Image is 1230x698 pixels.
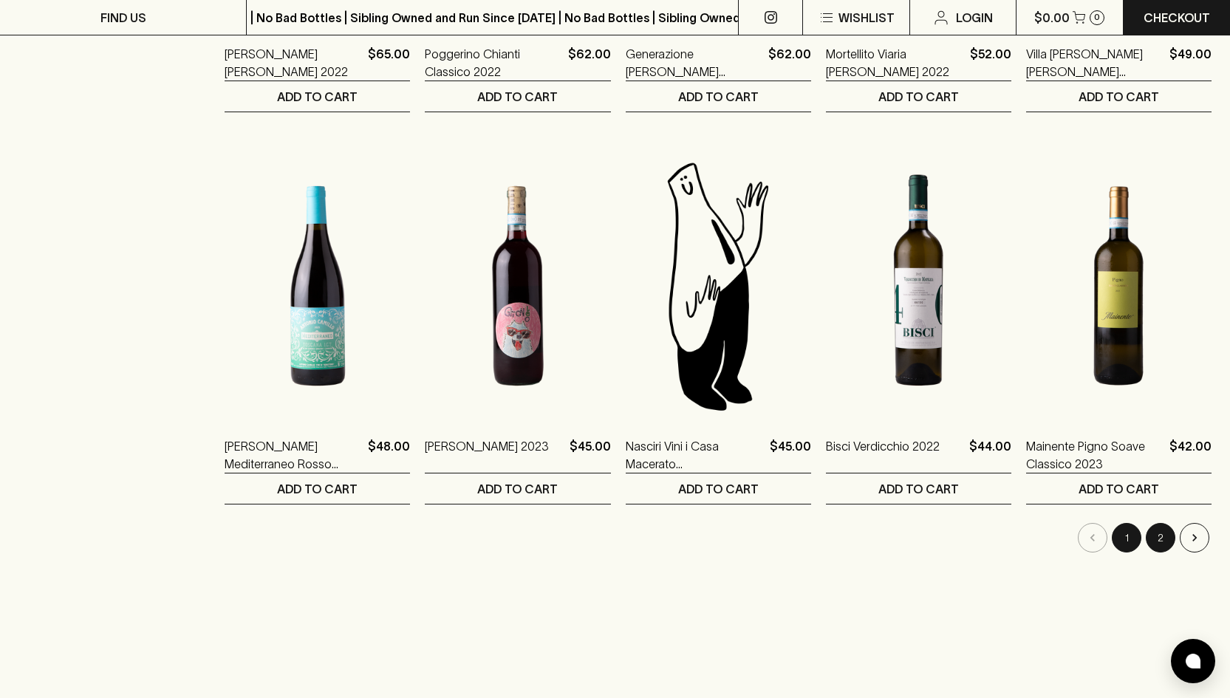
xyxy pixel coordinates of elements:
p: ADD TO CART [878,88,959,106]
p: $65.00 [368,45,410,81]
p: $49.00 [1169,45,1212,81]
p: $0.00 [1034,9,1070,27]
button: Go to page 2 [1146,523,1175,552]
button: ADD TO CART [225,473,410,504]
button: ADD TO CART [626,81,811,112]
p: $44.00 [969,437,1011,473]
a: [PERSON_NAME] [PERSON_NAME] 2022 [225,45,362,81]
a: Generazione [PERSON_NAME] Carricante 2022 [626,45,762,81]
button: ADD TO CART [826,81,1011,112]
p: $52.00 [970,45,1011,81]
button: ADD TO CART [626,473,811,504]
img: Bisci Verdicchio 2022 [826,157,1011,415]
p: Checkout [1144,9,1210,27]
p: ADD TO CART [277,88,358,106]
a: Mortellito Viaria [PERSON_NAME] 2022 [826,45,964,81]
a: Nasciri Vini i Casa Macerato [PERSON_NAME] [PERSON_NAME] 2023 [626,437,764,473]
p: $62.00 [568,45,611,81]
p: ADD TO CART [678,88,759,106]
a: [PERSON_NAME] Mediterraneo Rosso 2023 [225,437,362,473]
button: ADD TO CART [425,81,610,112]
p: ADD TO CART [878,480,959,498]
a: [PERSON_NAME] 2023 [425,437,549,473]
img: Mainente Pigno Soave Classico 2023 [1026,157,1212,415]
button: ADD TO CART [425,473,610,504]
p: $42.00 [1169,437,1212,473]
p: $45.00 [770,437,811,473]
p: ADD TO CART [477,480,558,498]
a: Villa [PERSON_NAME] [PERSON_NAME] [PERSON_NAME] 2022 [1026,45,1164,81]
nav: pagination navigation [225,523,1212,552]
p: $48.00 [368,437,410,473]
img: Antonio Camillo Mediterraneo Rosso 2023 [225,157,410,415]
a: Poggerino Chianti Classico 2022 [425,45,561,81]
p: $45.00 [570,437,611,473]
img: bubble-icon [1186,654,1200,668]
button: page 1 [1112,523,1141,552]
p: ADD TO CART [477,88,558,106]
p: ADD TO CART [678,480,759,498]
img: Blackhearts & Sparrows Man [626,157,811,415]
p: Login [956,9,993,27]
p: 0 [1094,13,1100,21]
button: ADD TO CART [225,81,410,112]
a: Bisci Verdicchio 2022 [826,437,940,473]
p: ADD TO CART [1079,88,1159,106]
button: ADD TO CART [826,473,1011,504]
p: ADD TO CART [277,480,358,498]
p: ADD TO CART [1079,480,1159,498]
p: Wishlist [838,9,895,27]
button: ADD TO CART [1026,473,1212,504]
p: $62.00 [768,45,811,81]
p: FIND US [100,9,146,27]
a: Mainente Pigno Soave Classico 2023 [1026,437,1164,473]
button: Go to next page [1180,523,1209,552]
img: Sindi Mandiqi Grignolino 2023 [425,157,610,415]
button: ADD TO CART [1026,81,1212,112]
